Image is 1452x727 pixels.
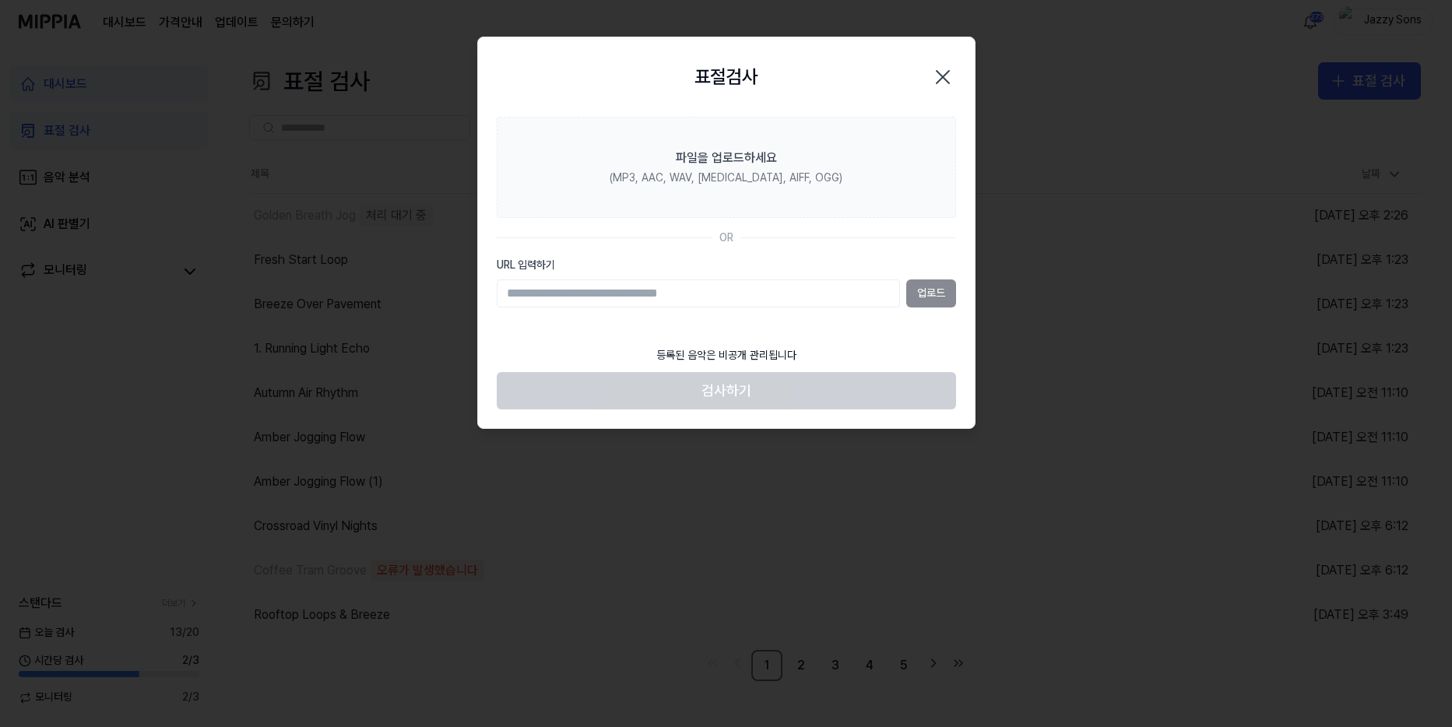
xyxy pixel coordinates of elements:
div: 등록된 음악은 비공개 관리됩니다 [647,339,806,373]
label: URL 입력하기 [497,258,956,273]
div: 파일을 업로드하세요 [676,149,777,167]
h2: 표절검사 [694,62,758,92]
div: OR [719,230,733,246]
div: (MP3, AAC, WAV, [MEDICAL_DATA], AIFF, OGG) [610,170,842,186]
